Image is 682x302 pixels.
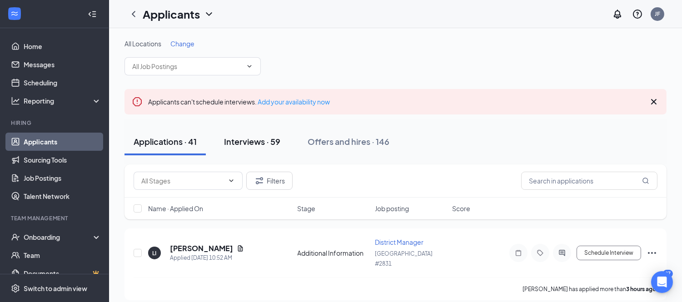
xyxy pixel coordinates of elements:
svg: WorkstreamLogo [10,9,19,18]
span: Stage [298,204,316,213]
div: Interviews · 59 [224,136,280,147]
a: Team [24,246,101,264]
div: Applied [DATE] 10:52 AM [170,253,244,262]
div: Offers and hires · 146 [308,136,389,147]
div: Switch to admin view [24,284,87,293]
div: 27 [663,270,673,277]
div: Team Management [11,214,100,222]
span: All Locations [124,40,161,48]
div: Applications · 41 [134,136,197,147]
input: All Stages [141,176,224,186]
svg: MagnifyingGlass [642,177,649,184]
svg: Tag [535,249,546,257]
svg: Filter [254,175,265,186]
svg: Settings [11,284,20,293]
b: 3 hours ago [626,286,656,292]
svg: Document [237,245,244,252]
svg: Collapse [88,10,97,19]
svg: Notifications [612,9,623,20]
span: [GEOGRAPHIC_DATA] #2831 [375,250,433,267]
svg: ActiveChat [557,249,568,257]
div: Onboarding [24,233,94,242]
button: Filter Filters [246,172,293,190]
a: Scheduling [24,74,101,92]
div: Reporting [24,96,102,105]
svg: ChevronLeft [128,9,139,20]
a: Job Postings [24,169,101,187]
div: LI [153,249,157,257]
h5: [PERSON_NAME] [170,243,233,253]
div: Additional Information [298,248,369,257]
div: JF [655,10,660,18]
a: Home [24,37,101,55]
a: Applicants [24,133,101,151]
a: Add your availability now [258,98,330,106]
span: Job posting [375,204,409,213]
span: Name · Applied On [148,204,203,213]
svg: Error [132,96,143,107]
a: Talent Network [24,187,101,205]
a: Sourcing Tools [24,151,101,169]
div: Open Intercom Messenger [651,271,673,293]
span: Applicants can't schedule interviews. [148,98,330,106]
svg: QuestionInfo [632,9,643,20]
h1: Applicants [143,6,200,22]
span: Change [170,40,194,48]
span: District Manager [375,238,423,246]
a: Messages [24,55,101,74]
svg: UserCheck [11,233,20,242]
button: Schedule Interview [577,246,641,260]
svg: Note [513,249,524,257]
div: Hiring [11,119,100,127]
span: Score [452,204,470,213]
a: DocumentsCrown [24,264,101,282]
svg: Analysis [11,96,20,105]
svg: ChevronDown [246,63,253,70]
svg: ChevronDown [228,177,235,184]
input: Search in applications [521,172,657,190]
p: [PERSON_NAME] has applied more than . [523,285,657,293]
svg: Ellipses [647,248,657,258]
input: All Job Postings [132,61,242,71]
svg: Cross [648,96,659,107]
svg: ChevronDown [204,9,214,20]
